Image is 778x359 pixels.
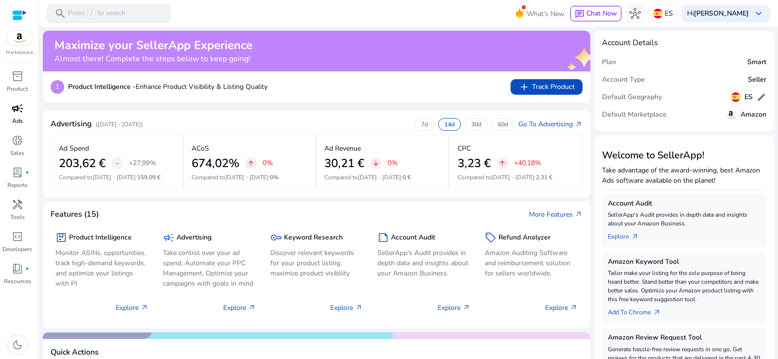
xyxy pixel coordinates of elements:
[527,5,565,22] span: What's New
[92,173,136,181] span: [DATE] - [DATE]
[7,85,28,93] p: Product
[687,10,749,17] p: Hi
[608,228,647,241] a: Explorearrow_outward
[608,334,760,342] h5: Amazon Review Request Tool
[421,120,428,128] p: 7d
[485,232,496,243] span: sell
[731,92,741,102] img: es.svg
[602,76,645,84] h5: Account Type
[753,8,764,19] span: keyboard_arrow_down
[87,8,96,19] span: /
[25,267,29,271] span: fiber_manual_record
[575,210,583,218] span: arrow_outward
[358,173,401,181] span: [DATE] - [DATE]
[372,159,380,167] span: arrow_downward
[54,54,252,64] h4: Almost there! Complete the steps below to keep going!
[529,209,583,220] a: More Featuresarrow_outward
[608,258,760,266] h5: Amazon Keyword Tool
[602,165,766,186] p: Take advantage of the award-winning, best Amazon Ads software available on the planet!
[25,171,29,174] span: fiber_manual_record
[54,8,66,19] span: search
[570,6,621,21] button: chatChat Now
[263,160,273,167] p: 0%
[458,156,491,171] h2: 3,23 €
[608,269,760,304] p: Tailor make your listing for the sole purpose of being heard better. Stand better than your compe...
[608,210,760,228] p: SellerApp's Audit provides in depth data and insights about your Amazon Business.
[51,210,99,219] h4: Features (15)
[403,173,411,181] span: 0 €
[51,348,99,357] h4: Quick Actions
[12,263,23,274] span: book_4
[536,173,552,181] span: 2,31 €
[192,143,209,154] p: ACoS
[116,303,148,313] p: Explore
[511,79,583,95] button: addTrack Product
[10,149,24,157] p: Sales
[2,245,32,254] p: Developers
[608,304,669,317] a: Add To Chrome
[129,160,156,167] p: +27,99%
[491,173,534,181] span: [DATE] - [DATE]
[68,82,136,91] b: Product Intelligence -
[391,234,435,242] h5: Account Audit
[330,303,363,313] p: Explore
[192,173,308,182] p: Compared to :
[438,303,470,313] p: Explore
[725,109,737,120] img: amazon.svg
[248,304,256,311] span: arrow_outward
[388,160,398,167] p: 0%
[498,159,506,167] span: arrow_upward
[163,232,175,243] span: campaign
[324,156,364,171] h2: 30,21 €
[59,143,89,154] p: Ad Spend
[665,5,673,22] p: ES
[575,9,584,19] span: chat
[355,304,363,311] span: arrow_outward
[270,248,363,278] p: Discover relevant keywords for your product listing, maximize product visibility
[545,303,578,313] p: Explore
[116,157,119,169] span: -
[377,232,389,243] span: summarize
[653,308,661,316] span: arrow_outward
[629,8,641,19] span: hub
[518,81,530,93] span: add
[602,111,667,119] h5: Default Marketplace
[602,150,766,161] h3: Welcome to SellerApp!
[12,70,23,82] span: inventory_2
[68,82,267,92] p: Enhance Product Visibility & Listing Quality
[602,58,616,67] h5: Plan
[498,234,550,242] h5: Refund Analyzer
[602,93,662,102] h5: Default Geography
[69,234,132,242] h5: Product Intelligence
[59,156,106,171] h2: 203,62 €
[6,49,33,56] p: Marketplace
[586,9,617,18] span: Chat Now
[653,9,663,18] img: es.svg
[485,248,578,278] p: Amazon Auditing Software and reimbursement solution for sellers worldwide.
[192,156,239,171] h2: 674,02%
[68,8,125,19] p: Press to search
[59,173,175,182] p: Compared to :
[12,103,23,114] span: campaign
[458,143,471,154] p: CPC
[284,234,343,242] h5: Keyword Research
[747,58,766,67] h5: Smart
[225,173,268,181] span: [DATE] - [DATE]
[324,173,441,182] p: Compared to :
[444,120,455,128] p: 14d
[602,38,658,48] h4: Account Details
[247,159,255,167] span: arrow_upward
[471,120,481,128] p: 30d
[12,167,23,178] span: lab_profile
[518,119,583,129] a: Go To Advertisingarrow_outward
[514,160,541,167] p: +40,18%
[377,248,470,278] p: SellerApp's Audit provides in depth data and insights about your Amazon Business.
[694,9,749,18] b: [PERSON_NAME]
[757,92,766,102] span: edit
[12,117,23,125] p: Ads
[4,277,31,286] p: Resources
[12,135,23,146] span: donut_small
[6,31,33,45] img: amazon.svg
[223,303,256,313] p: Explore
[462,304,470,311] span: arrow_outward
